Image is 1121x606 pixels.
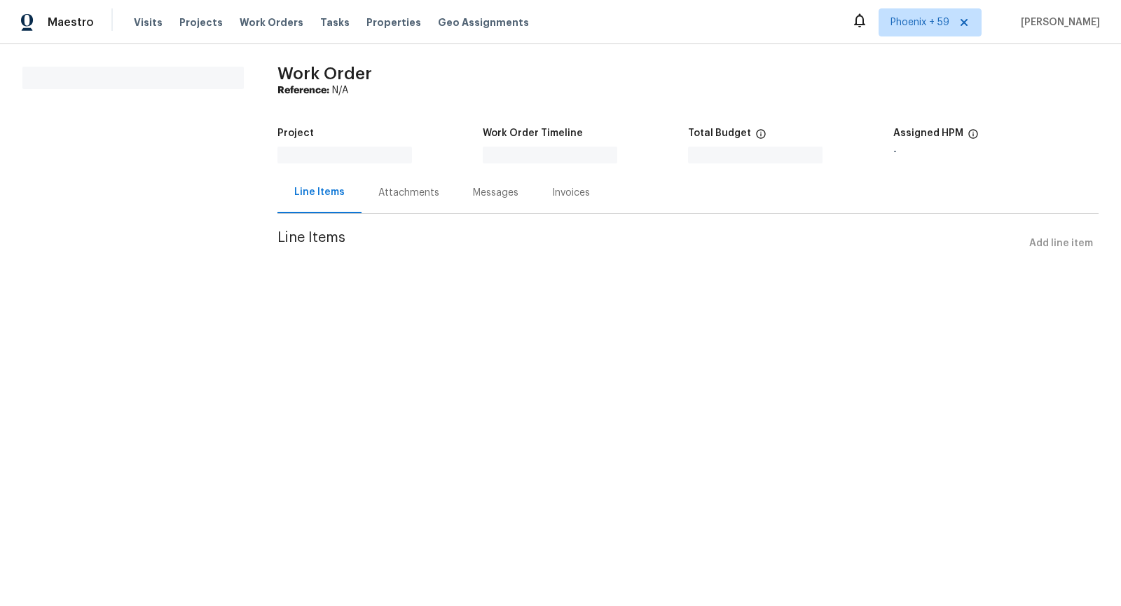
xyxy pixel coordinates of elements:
[893,147,1099,156] div: -
[893,128,963,138] h5: Assigned HPM
[320,18,350,27] span: Tasks
[277,65,372,82] span: Work Order
[755,128,766,147] span: The total cost of line items that have been proposed by Opendoor. This sum includes line items th...
[277,83,1099,97] div: N/A
[240,15,303,29] span: Work Orders
[48,15,94,29] span: Maestro
[134,15,163,29] span: Visits
[483,128,583,138] h5: Work Order Timeline
[277,128,314,138] h5: Project
[552,186,590,200] div: Invoices
[1015,15,1100,29] span: [PERSON_NAME]
[277,231,1024,257] span: Line Items
[438,15,529,29] span: Geo Assignments
[473,186,518,200] div: Messages
[277,86,329,95] b: Reference:
[179,15,223,29] span: Projects
[366,15,421,29] span: Properties
[968,128,979,147] span: The hpm assigned to this work order.
[294,185,345,199] div: Line Items
[890,15,949,29] span: Phoenix + 59
[688,128,751,138] h5: Total Budget
[378,186,439,200] div: Attachments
